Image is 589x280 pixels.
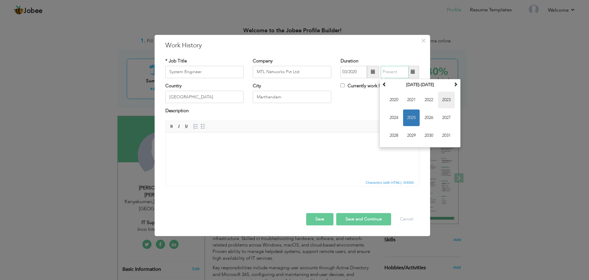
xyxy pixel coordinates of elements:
[168,123,175,130] a: Bold
[165,83,182,89] label: Country
[165,58,187,64] label: * Job Title
[165,41,419,50] h3: Work History
[388,80,452,89] th: Select Decade
[341,66,367,78] input: From
[336,213,391,225] button: Save and Continue
[421,35,426,46] span: ×
[306,213,333,225] button: Save
[381,66,409,78] input: Present
[341,58,358,64] label: Duration
[438,92,455,108] span: 2023
[341,83,387,89] label: Currently work here
[419,36,429,45] button: Close
[453,82,458,86] span: Next Decade
[165,108,189,114] label: Description
[364,180,415,185] span: Characters (with HTML): 0/4000
[364,180,416,185] div: Statistics
[421,127,437,144] span: 2030
[421,92,437,108] span: 2022
[438,127,455,144] span: 2031
[403,127,420,144] span: 2029
[386,109,402,126] span: 2024
[200,123,206,130] a: Insert/Remove Bulleted List
[183,123,190,130] a: Underline
[192,123,199,130] a: Insert/Remove Numbered List
[166,132,419,179] iframe: Rich Text Editor, workEditor
[341,83,345,87] input: Currently work here
[438,109,455,126] span: 2027
[382,82,387,86] span: Previous Decade
[386,92,402,108] span: 2020
[394,213,419,225] button: Cancel
[403,109,420,126] span: 2025
[421,109,437,126] span: 2026
[386,127,402,144] span: 2028
[253,58,273,64] label: Company
[253,83,261,89] label: City
[403,92,420,108] span: 2021
[176,123,183,130] a: Italic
